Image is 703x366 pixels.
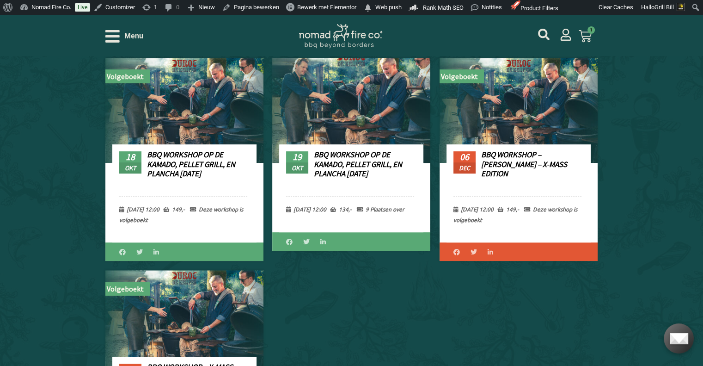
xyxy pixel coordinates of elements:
span: [DATE] 12:00 [119,205,159,213]
span: Deze workshop is volgeboekt [453,205,577,223]
span: okt [286,162,308,174]
span: [DATE] 12:00 [453,205,494,213]
a: BBQ Workshop – [PERSON_NAME] – X-Mass edition [481,149,567,179]
span: dec [453,162,476,174]
span: Deze workshop is volgeboekt [119,205,243,223]
img: Nomad Logo [299,24,382,49]
span: Rank Math SEO [423,4,464,11]
a: BBQ Workshop op de Kamado, Pellet Grill, en Plancha [DATE] [314,149,402,179]
span: 06 [453,151,476,162]
span: Grill Bill [654,4,674,11]
div: Open/Close Menu [105,28,143,44]
span: 18 [119,151,141,162]
span: Volgeboekt [101,282,150,296]
img: BBQ Workshop duroc de kempen [261,50,442,171]
img: Avatar of Grill Bill [677,3,685,11]
span: 19 [286,151,308,162]
span: okt [119,162,141,174]
img: BBQ Workshop duroc de kempen [105,58,263,163]
span: Volgeboekt [435,69,484,83]
a: BBQ Workshop op de Kamado, Pellet Grill, en Plancha [DATE] [147,149,235,179]
a: 1 [568,24,603,48]
a: Live [75,3,90,12]
img: BBQ Workshop duroc de kempen [440,58,598,163]
span: Menu [124,31,143,42]
span:  [363,1,373,14]
span: Volgeboekt [101,69,150,83]
span: [DATE] 12:00 [286,205,326,213]
a: mijn account [538,29,550,40]
a: mijn account [560,29,572,41]
span: 9 Plaatsen over [357,205,404,213]
span: 1 [587,26,595,34]
span: Bewerk met Elementor [297,4,356,11]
